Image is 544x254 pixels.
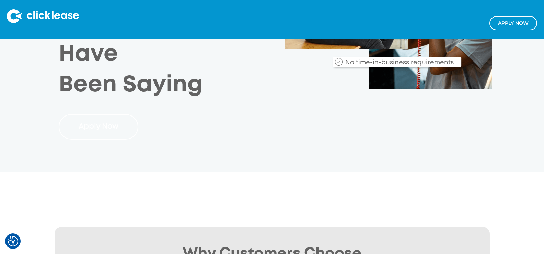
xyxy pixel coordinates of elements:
[8,236,18,246] button: Consent Preferences
[335,58,343,66] img: Checkmark_callout
[7,9,79,23] img: Clicklease logo
[59,114,138,140] a: Apply Now
[489,16,537,30] a: Apply NOw
[8,236,18,246] img: Revisit consent button
[59,9,285,100] h2: What Customers Have Been Saying
[306,51,461,67] div: No time-in-business requirements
